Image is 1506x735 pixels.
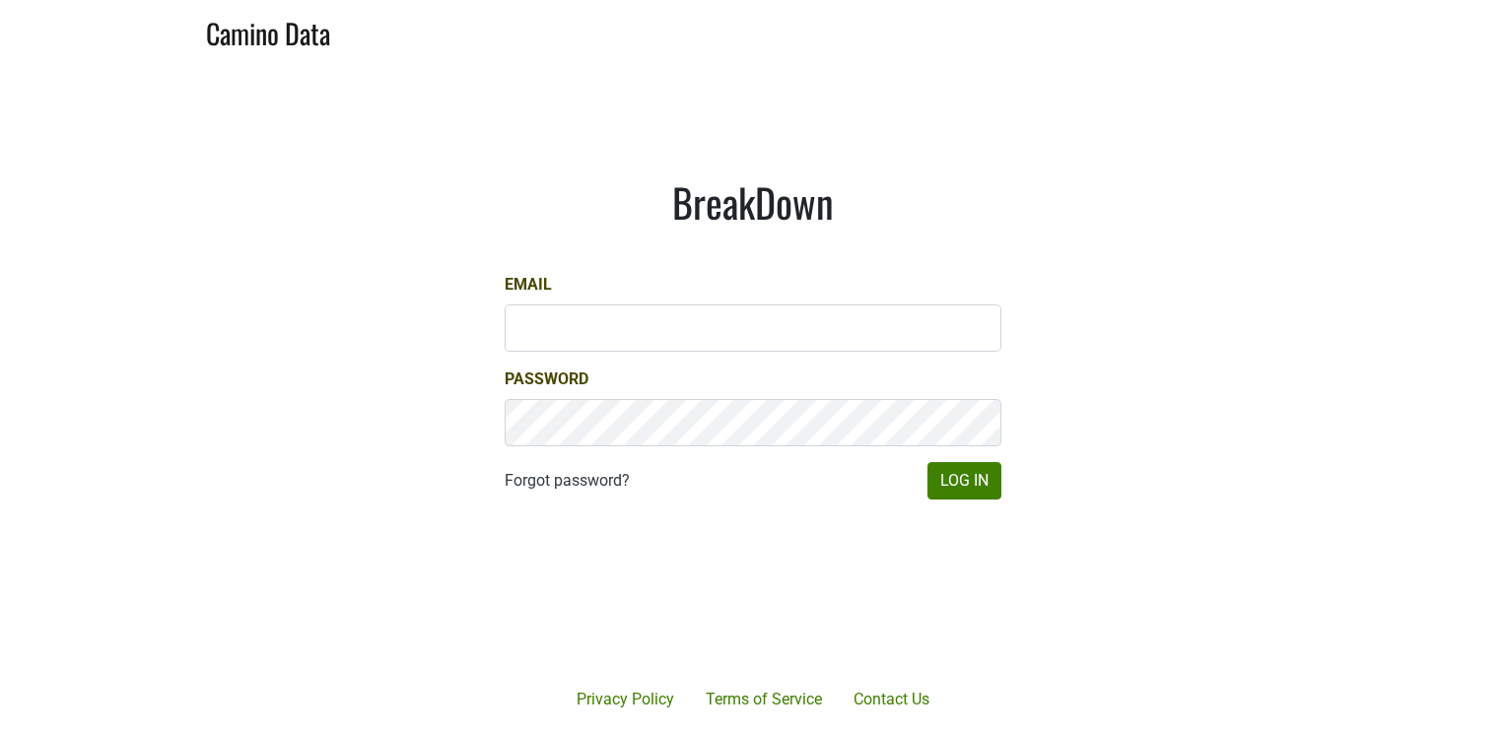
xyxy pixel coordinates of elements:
a: Camino Data [206,8,330,54]
button: Log In [927,462,1001,500]
a: Contact Us [838,680,945,719]
label: Password [505,367,588,391]
a: Forgot password? [505,469,630,493]
a: Privacy Policy [561,680,690,719]
label: Email [505,273,552,297]
a: Terms of Service [690,680,838,719]
h1: BreakDown [505,178,1001,226]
